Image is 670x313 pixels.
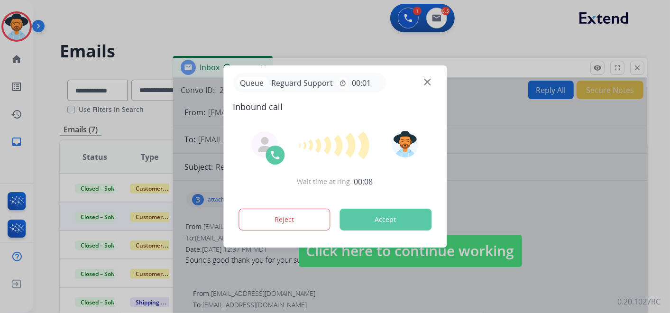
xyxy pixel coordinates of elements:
[617,296,661,307] p: 0.20.1027RC
[354,176,373,187] span: 00:08
[339,79,346,87] mat-icon: timer
[424,79,431,86] img: close-button
[237,77,267,89] p: Queue
[233,100,437,113] span: Inbound call
[257,137,272,152] img: agent-avatar
[239,209,330,230] button: Reject
[269,149,281,161] img: call-icon
[267,77,337,89] span: Reguard Support
[392,131,419,157] img: avatar
[340,209,431,230] button: Accept
[297,177,352,186] span: Wait time at ring:
[352,77,371,89] span: 00:01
